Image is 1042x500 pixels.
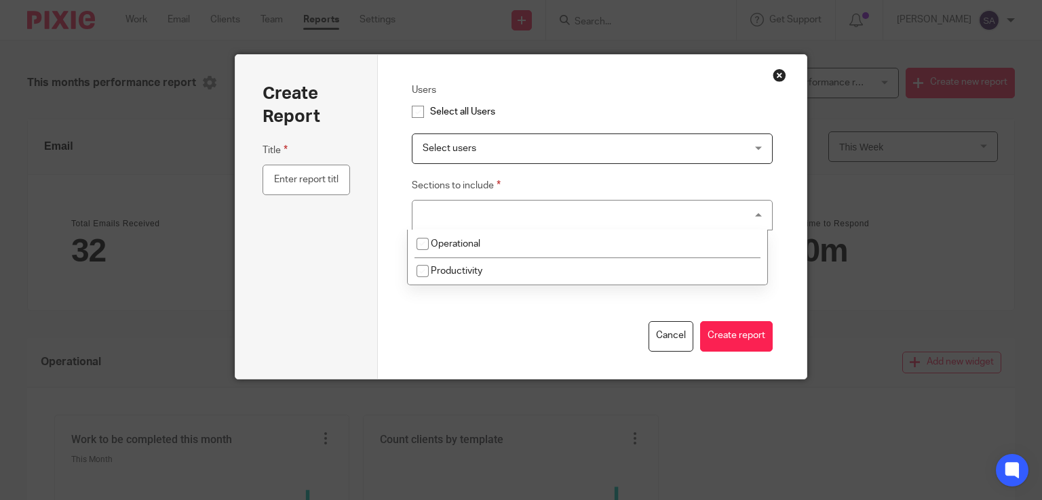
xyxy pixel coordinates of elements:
[649,321,693,352] button: Cancel
[263,142,288,158] label: Title
[412,178,501,193] label: Sections to include
[431,239,480,249] span: Operational
[263,82,351,129] h2: Create Report
[412,83,436,97] label: Users
[773,68,786,82] button: Close modal
[263,165,351,195] input: Enter report title
[430,107,495,117] label: Select all Users
[431,266,482,276] span: Productivity
[700,321,773,352] button: Create report
[423,144,476,153] span: Select users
